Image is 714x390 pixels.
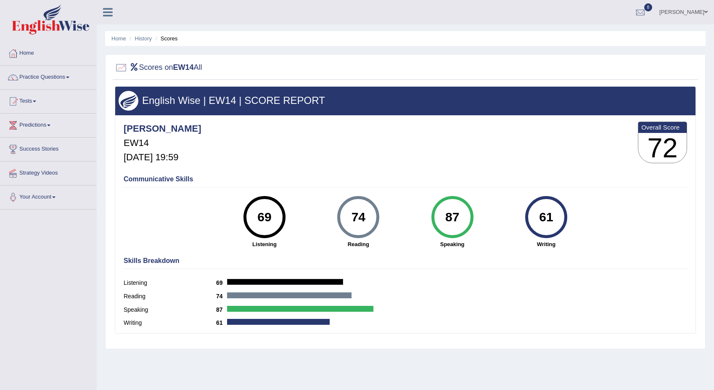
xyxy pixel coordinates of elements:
h2: Scores on All [115,61,202,74]
label: Reading [124,292,216,301]
div: 69 [249,199,280,235]
h3: 72 [638,133,687,163]
b: 61 [216,319,227,326]
div: 61 [531,199,561,235]
div: 87 [437,199,468,235]
b: 69 [216,279,227,286]
h5: [DATE] 19:59 [124,152,201,162]
div: 74 [343,199,374,235]
a: History [135,35,152,42]
label: Speaking [124,305,216,314]
b: 74 [216,293,227,300]
h4: Communicative Skills [124,175,687,183]
a: Home [0,42,96,63]
strong: Speaking [410,240,495,248]
strong: Writing [503,240,589,248]
a: Tests [0,90,96,111]
a: Home [111,35,126,42]
strong: Listening [222,240,307,248]
b: 87 [216,306,227,313]
h5: EW14 [124,138,201,148]
img: wings.png [119,91,138,111]
span: 8 [644,3,653,11]
a: Your Account [0,186,96,207]
li: Scores [153,34,178,42]
strong: Reading [316,240,401,248]
a: Strategy Videos [0,162,96,183]
b: Overall Score [641,124,684,131]
label: Listening [124,279,216,287]
b: EW14 [173,63,194,72]
a: Success Stories [0,138,96,159]
a: Practice Questions [0,66,96,87]
a: Predictions [0,114,96,135]
label: Writing [124,318,216,327]
h3: English Wise | EW14 | SCORE REPORT [119,95,692,106]
h4: [PERSON_NAME] [124,124,201,134]
h4: Skills Breakdown [124,257,687,265]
